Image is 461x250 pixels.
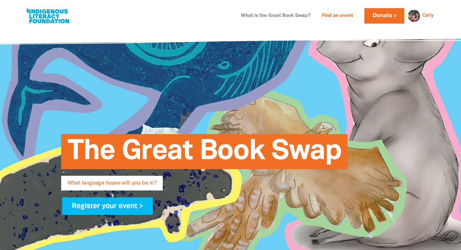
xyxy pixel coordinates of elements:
[318,11,357,21] a: Find an event
[67,139,341,169] span: The Great Book Swap
[364,8,404,23] a: Donate
[62,197,153,215] a: Register your event >
[67,180,156,190] span: What language house will you be in?
[237,11,314,21] a: What is the Great Book Swap?
[422,13,433,18] a: Carly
